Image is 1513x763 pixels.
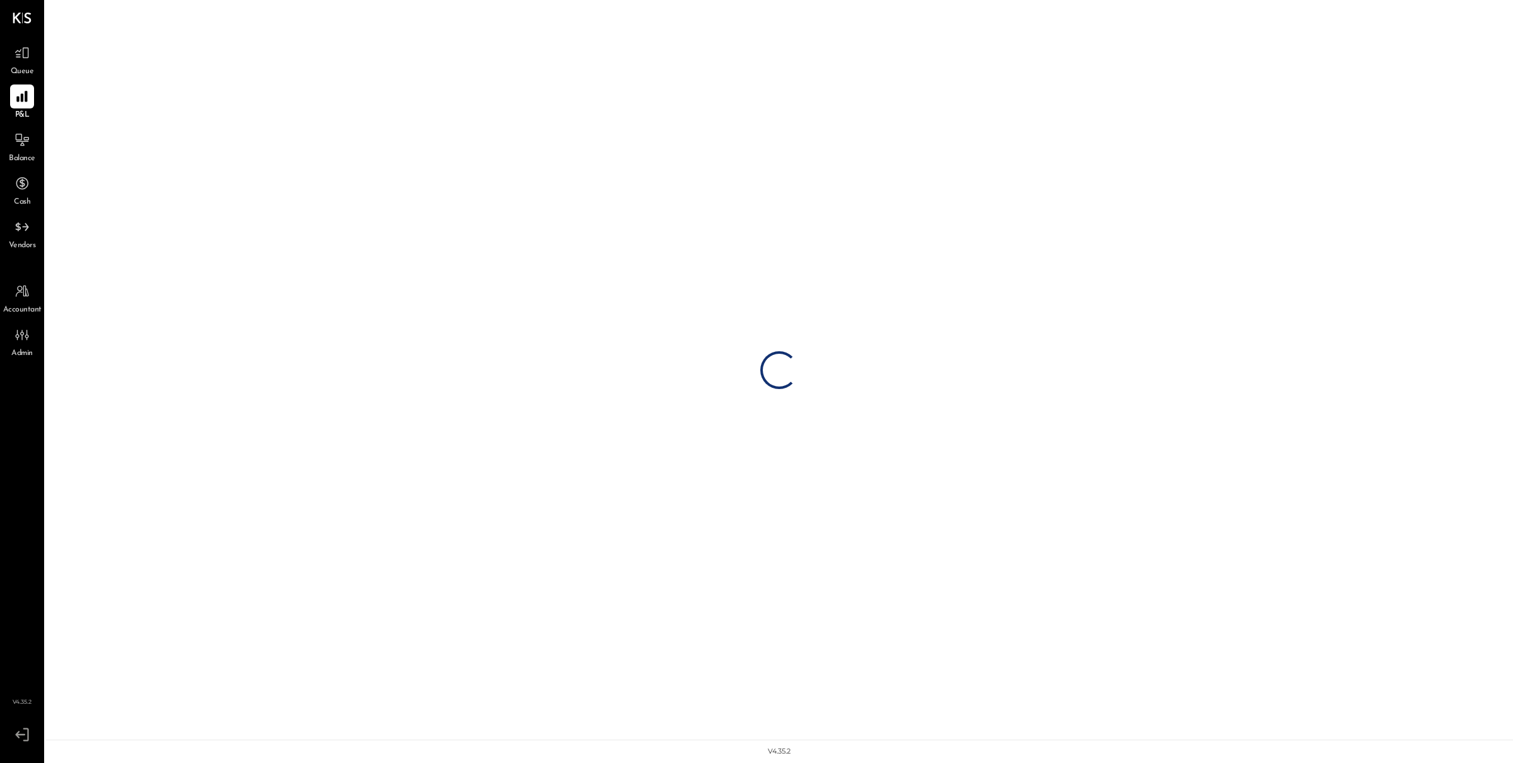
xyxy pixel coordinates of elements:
[11,348,33,359] span: Admin
[1,41,43,78] a: Queue
[1,84,43,121] a: P&L
[1,215,43,252] a: Vendors
[1,172,43,208] a: Cash
[1,279,43,316] a: Accountant
[3,305,42,316] span: Accountant
[1,128,43,165] a: Balance
[11,66,34,78] span: Queue
[9,240,36,252] span: Vendors
[9,153,35,165] span: Balance
[15,110,30,121] span: P&L
[1,323,43,359] a: Admin
[14,197,30,208] span: Cash
[768,747,791,757] div: v 4.35.2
